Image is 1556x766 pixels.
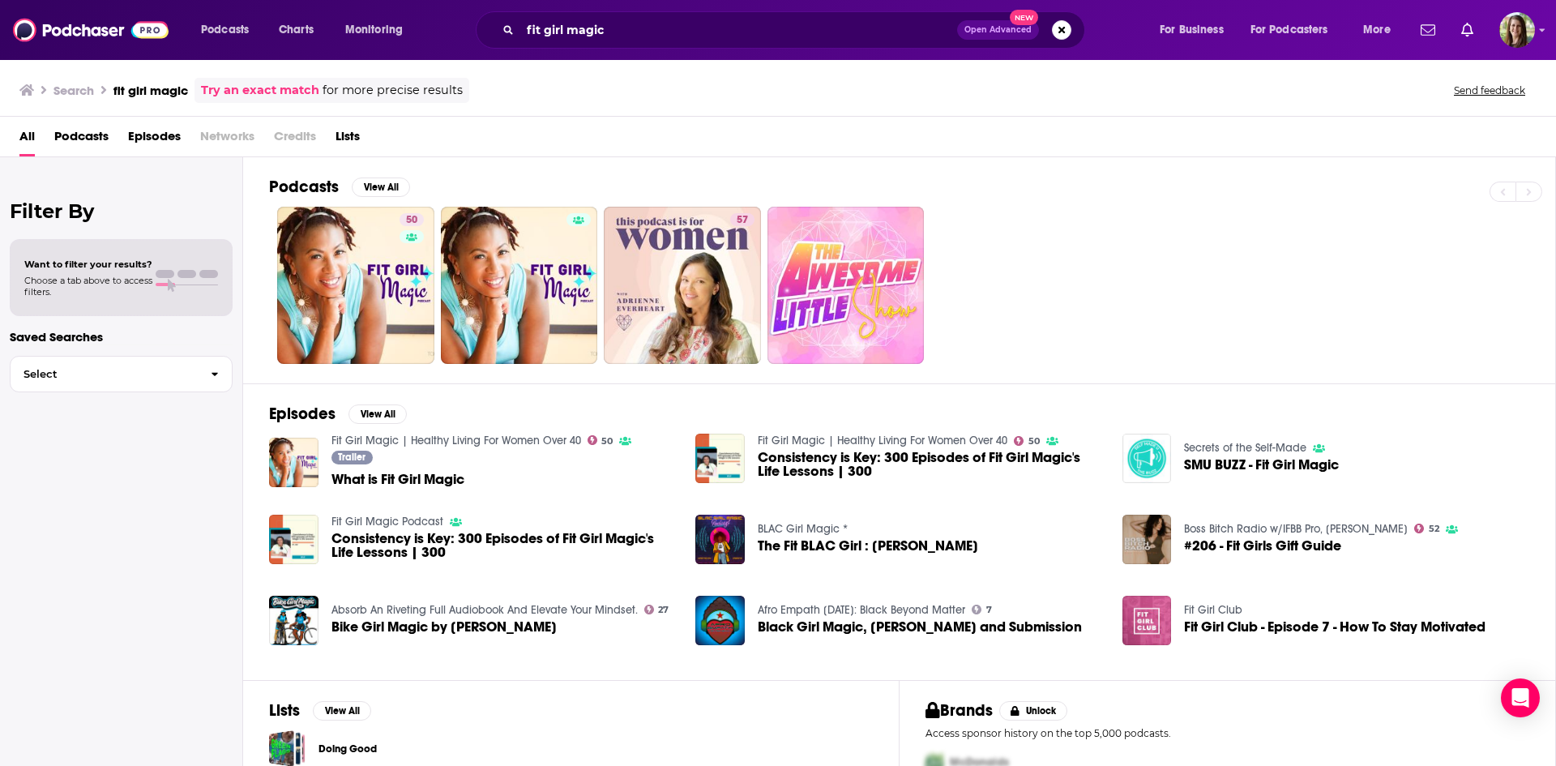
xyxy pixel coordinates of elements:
[695,515,745,564] img: The Fit BLAC Girl : Latricia Wilder
[269,177,339,197] h2: Podcasts
[1184,539,1341,553] span: #206 - Fit Girls Gift Guide
[1499,12,1535,48] span: Logged in as AMSimrell
[11,369,198,379] span: Select
[925,700,993,721] h2: Brands
[277,207,434,364] a: 50
[1122,434,1172,483] img: SMU BUZZ - Fit Girl Magic
[986,606,992,614] span: 7
[269,700,300,721] h2: Lists
[331,532,677,559] a: Consistency is Key: 300 Episodes of Fit Girl Magic's Life Lessons | 300
[318,740,377,758] a: Doing Good
[1160,19,1224,41] span: For Business
[1250,19,1328,41] span: For Podcasters
[644,605,669,614] a: 27
[1499,12,1535,48] button: Show profile menu
[274,123,316,156] span: Credits
[331,434,581,447] a: Fit Girl Magic | Healthy Living For Women Over 40
[269,404,407,424] a: EpisodesView All
[758,539,978,553] span: The Fit BLAC Girl : [PERSON_NAME]
[1122,515,1172,564] img: #206 - Fit Girls Gift Guide
[19,123,35,156] a: All
[658,606,669,614] span: 27
[1414,524,1439,533] a: 52
[331,515,443,528] a: Fit Girl Magic Podcast
[1184,458,1339,472] a: SMU BUZZ - Fit Girl Magic
[1449,83,1530,97] button: Send feedback
[1184,603,1242,617] a: Fit Girl Club
[1429,525,1439,533] span: 52
[1184,522,1408,536] a: Boss Bitch Radio w/IFBB Pro, Diane Flores
[10,329,233,344] p: Saved Searches
[269,404,336,424] h2: Episodes
[13,15,169,45] img: Podchaser - Follow, Share and Rate Podcasts
[128,123,181,156] a: Episodes
[491,11,1101,49] div: Search podcasts, credits, & more...
[24,259,152,270] span: Want to filter your results?
[54,123,109,156] a: Podcasts
[758,539,978,553] a: The Fit BLAC Girl : Latricia Wilder
[201,81,319,100] a: Try an exact match
[406,212,417,229] span: 50
[758,434,1007,447] a: Fit Girl Magic | Healthy Living For Women Over 40
[737,212,748,229] span: 57
[1363,19,1391,41] span: More
[964,26,1032,34] span: Open Advanced
[313,701,371,721] button: View All
[345,19,403,41] span: Monitoring
[1010,10,1039,25] span: New
[1148,17,1244,43] button: open menu
[758,522,848,536] a: BLAC Girl Magic *
[758,620,1082,634] a: Black Girl Magic, Christ and Submission
[53,83,94,98] h3: Search
[279,19,314,41] span: Charts
[201,19,249,41] span: Podcasts
[269,596,318,645] img: Bike Girl Magic by Monica Garrison
[10,199,233,223] h2: Filter By
[695,434,745,483] img: Consistency is Key: 300 Episodes of Fit Girl Magic's Life Lessons | 300
[331,473,464,486] a: What is Fit Girl Magic
[1240,17,1352,43] button: open menu
[200,123,254,156] span: Networks
[331,620,557,634] a: Bike Girl Magic by Monica Garrison
[1352,17,1411,43] button: open menu
[400,213,424,226] a: 50
[730,213,754,226] a: 57
[269,438,318,487] img: What is Fit Girl Magic
[331,603,638,617] a: Absorb An Riveting Full Audiobook And Elevate Your Mindset.
[925,727,1529,739] p: Access sponsor history on the top 5,000 podcasts.
[190,17,270,43] button: open menu
[348,404,407,424] button: View All
[758,451,1103,478] span: Consistency is Key: 300 Episodes of Fit Girl Magic's Life Lessons | 300
[352,178,410,197] button: View All
[695,596,745,645] img: Black Girl Magic, Christ and Submission
[1028,438,1040,445] span: 50
[1184,441,1306,455] a: Secrets of the Self-Made
[1122,596,1172,645] img: Fit Girl Club - Episode 7 - How To Stay Motivated
[336,123,360,156] a: Lists
[24,275,152,297] span: Choose a tab above to access filters.
[1501,678,1540,717] div: Open Intercom Messenger
[520,17,957,43] input: Search podcasts, credits, & more...
[1184,620,1485,634] a: Fit Girl Club - Episode 7 - How To Stay Motivated
[331,620,557,634] span: Bike Girl Magic by [PERSON_NAME]
[269,700,371,721] a: ListsView All
[588,435,613,445] a: 50
[269,515,318,564] img: Consistency is Key: 300 Episodes of Fit Girl Magic's Life Lessons | 300
[1455,16,1480,44] a: Show notifications dropdown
